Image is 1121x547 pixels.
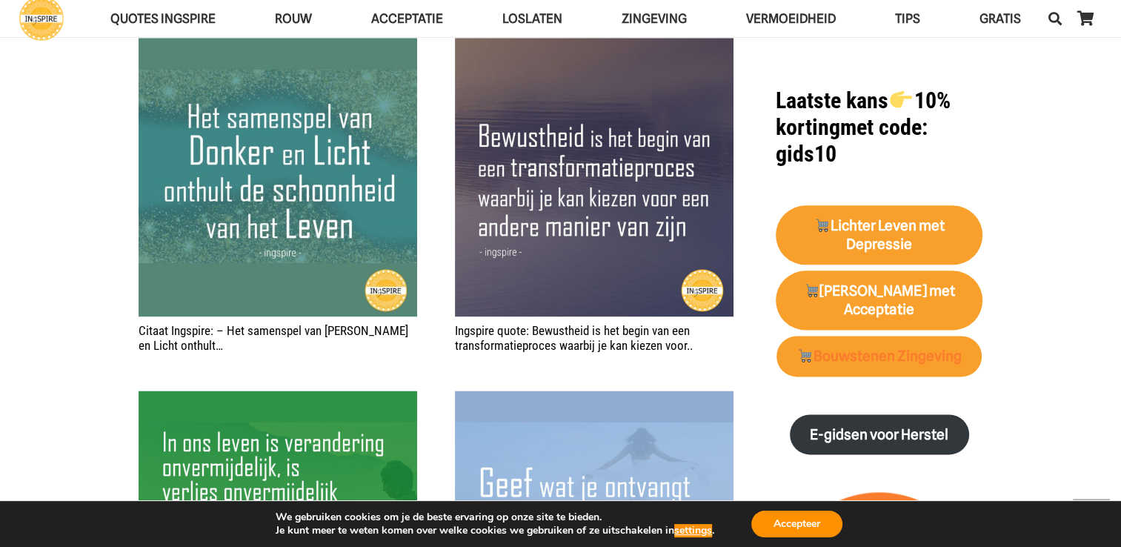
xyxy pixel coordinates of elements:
img: 🛒 [798,348,812,362]
strong: Laatste kans 10% korting [776,87,950,140]
a: Citaat Ingspire: – Het samenspel van Donker en Licht onthult… [139,38,417,316]
h1: met code: gids10 [776,87,982,168]
a: Ingspire quote: Bewustheid is het begin van een transformatieproces waarbij je kan kiezen voor.. [455,38,734,316]
span: GRATIS [979,11,1021,26]
a: E-gidsen voor Herstel [790,414,969,455]
img: 👉 [890,88,912,110]
strong: [PERSON_NAME] met Acceptatie [803,282,955,318]
span: Zingeving [622,11,687,26]
p: Je kunt meer te weten komen over welke cookies we gebruiken of ze uitschakelen in . [276,524,714,537]
span: QUOTES INGSPIRE [110,11,216,26]
a: 🛒[PERSON_NAME] met Acceptatie [776,271,982,330]
strong: Lichter Leven met Depressie [814,217,945,253]
a: Ingspire quote: Bewustheid is het begin van een transformatieproces waarbij je kan kiezen voor.. [455,323,693,353]
img: 🛒 [805,283,819,297]
a: Citaat Ingspire: – Het samenspel van [PERSON_NAME] en Licht onthult… [139,323,408,353]
button: Accepteer [751,511,842,537]
span: Acceptatie [371,11,443,26]
button: settings [674,524,712,537]
strong: Bouwstenen Zingeving [797,348,962,365]
img: Het samenspel van Donker en Licht onthult de schoonheid van het Leven - citaat door ingspire.nl [139,38,417,316]
span: TIPS [895,11,920,26]
a: Terug naar top [1073,499,1110,536]
img: Bewustheid is het begin van een Transformatieproces waarbij je kan kiezen voor een andere manier ... [455,38,734,316]
p: We gebruiken cookies om je de beste ervaring op onze site te bieden. [276,511,714,524]
img: 🛒 [815,218,829,232]
a: 🛒Lichter Leven met Depressie [776,205,982,265]
strong: E-gidsen voor Herstel [810,426,948,443]
span: Loslaten [502,11,562,26]
a: 🛒Bouwstenen Zingeving [776,336,982,377]
span: ROUW [275,11,312,26]
span: VERMOEIDHEID [746,11,836,26]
